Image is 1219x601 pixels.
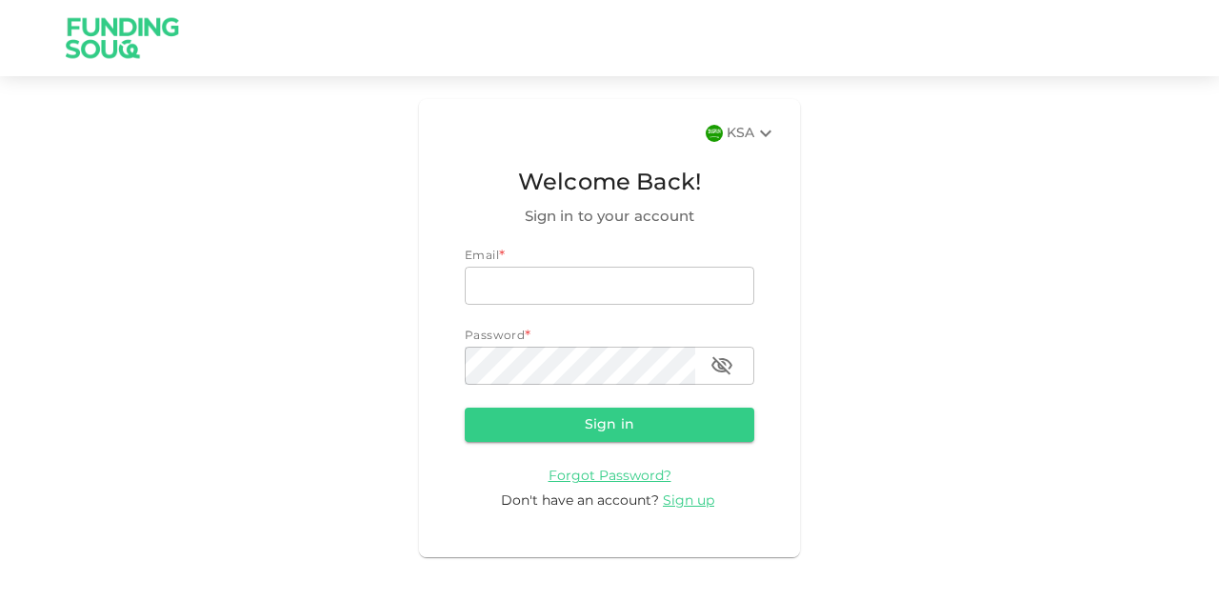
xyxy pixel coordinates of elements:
img: flag-sa.b9a346574cdc8950dd34b50780441f57.svg [706,125,723,142]
button: Sign in [465,408,754,442]
div: KSA [727,122,777,145]
span: Email [465,250,499,262]
span: Don't have an account? [501,494,659,508]
span: Sign up [663,494,714,508]
span: Welcome Back! [465,166,754,202]
span: Forgot Password? [549,470,671,483]
a: Forgot Password? [549,469,671,483]
input: password [465,347,695,385]
input: email [465,267,754,305]
span: Password [465,331,525,342]
span: Sign in to your account [465,206,754,229]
